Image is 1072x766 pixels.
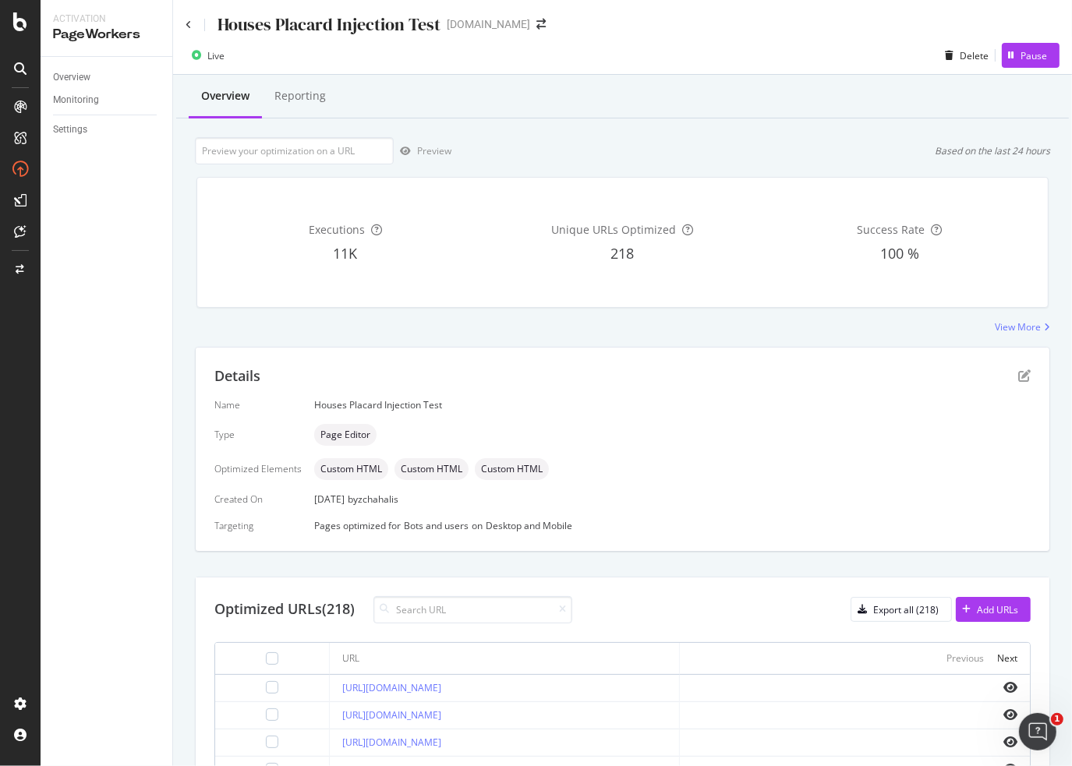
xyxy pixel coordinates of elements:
div: URL [342,651,359,665]
span: Custom HTML [320,464,382,474]
div: Monitoring [53,92,99,108]
iframe: Intercom live chat [1019,713,1056,750]
div: Desktop and Mobile [486,519,572,532]
button: Delete [939,43,989,68]
div: neutral label [394,458,469,480]
a: [URL][DOMAIN_NAME] [342,708,441,722]
div: neutral label [314,424,377,446]
div: neutral label [314,458,388,480]
div: Overview [201,88,249,104]
span: Success Rate [858,222,925,237]
input: Search URL [373,596,572,623]
div: Houses Placard Injection Test [218,12,440,37]
div: View More [995,320,1041,334]
div: Overview [53,69,90,86]
div: Details [214,366,260,387]
span: Custom HTML [401,464,462,474]
input: Preview your optimization on a URL [195,137,394,164]
div: by zchahalis [348,492,398,506]
div: Preview [417,144,451,157]
div: [DATE] [314,492,1031,506]
div: neutral label [475,458,549,480]
button: Previous [946,649,984,668]
i: eye [1003,708,1017,721]
div: Reporting [274,88,326,104]
a: Click to go back [186,20,192,30]
span: Page Editor [320,430,370,439]
div: Optimized URLs (218) [214,599,355,620]
span: 1 [1051,713,1063,725]
button: Add URLs [956,597,1031,622]
div: Name [214,398,302,411]
span: Custom HTML [481,464,543,474]
div: Add URLs [977,603,1018,616]
span: 218 [610,244,634,263]
button: Preview [394,139,451,164]
div: Targeting [214,519,302,532]
div: [DOMAIN_NAME] [447,16,530,32]
div: Activation [53,12,160,26]
div: Pages optimized for on [314,519,1031,532]
div: Settings [53,122,87,138]
a: Overview [53,69,161,86]
div: Next [997,651,1017,665]
button: Next [997,649,1017,668]
div: Based on the last 24 hours [935,144,1050,157]
div: Bots and users [404,519,469,532]
div: arrow-right-arrow-left [536,19,546,30]
a: Settings [53,122,161,138]
button: Export all (218) [851,597,952,622]
span: Executions [309,222,365,237]
div: Type [214,428,302,441]
div: Pause [1021,49,1047,62]
a: [URL][DOMAIN_NAME] [342,681,441,694]
a: [URL][DOMAIN_NAME] [342,736,441,749]
a: View More [995,320,1050,334]
a: Monitoring [53,92,161,108]
div: Live [207,49,225,62]
span: 100 % [880,244,919,263]
button: Pause [1002,43,1060,68]
div: Houses Placard Injection Test [314,398,1031,411]
div: pen-to-square [1018,369,1031,382]
div: Export all (218) [873,603,939,616]
i: eye [1003,681,1017,694]
div: Optimized Elements [214,462,302,475]
div: Delete [960,49,989,62]
div: Created On [214,492,302,506]
span: Unique URLs Optimized [551,222,676,237]
span: 11K [333,244,357,263]
i: eye [1003,736,1017,748]
div: PageWorkers [53,26,160,44]
div: Previous [946,651,984,665]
